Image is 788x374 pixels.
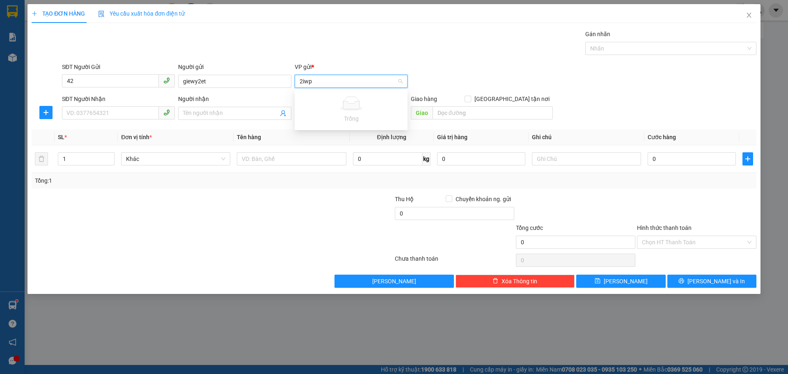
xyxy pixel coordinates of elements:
[471,94,553,103] span: [GEOGRAPHIC_DATA] tận nơi
[178,94,291,103] div: Người nhận
[532,152,641,165] input: Ghi Chú
[98,11,105,17] img: icon
[422,152,431,165] span: kg
[237,134,261,140] span: Tên hàng
[126,153,225,165] span: Khác
[394,254,515,268] div: Chưa thanh toán
[648,134,676,140] span: Cước hàng
[437,152,525,165] input: 0
[516,225,543,231] span: Tổng cước
[433,106,553,119] input: Dọc đường
[411,106,433,119] span: Giao
[743,156,753,162] span: plus
[604,277,648,286] span: [PERSON_NAME]
[32,10,85,17] span: TẠO ĐƠN HÀNG
[295,62,408,71] div: VP gửi
[121,134,152,140] span: Đơn vị tính
[62,94,175,103] div: SĐT Người Nhận
[637,225,692,231] label: Hình thức thanh toán
[39,106,53,119] button: plus
[452,195,514,204] span: Chuyển khoản ng. gửi
[456,275,575,288] button: deleteXóa Thông tin
[58,134,64,140] span: SL
[395,196,414,202] span: Thu Hộ
[280,110,286,117] span: user-add
[32,11,37,16] span: plus
[529,129,644,145] th: Ghi chú
[742,152,753,165] button: plus
[163,77,170,84] span: phone
[411,96,437,102] span: Giao hàng
[300,114,403,123] div: Trống
[35,152,48,165] button: delete
[492,278,498,285] span: delete
[502,277,537,286] span: Xóa Thông tin
[576,275,665,288] button: save[PERSON_NAME]
[687,277,745,286] span: [PERSON_NAME] và In
[334,275,454,288] button: [PERSON_NAME]
[163,109,170,116] span: phone
[667,275,756,288] button: printer[PERSON_NAME] và In
[35,176,304,185] div: Tổng: 1
[377,134,406,140] span: Định lượng
[98,10,185,17] span: Yêu cầu xuất hóa đơn điện tử
[678,278,684,285] span: printer
[178,62,291,71] div: Người gửi
[585,31,610,37] label: Gán nhãn
[62,62,175,71] div: SĐT Người Gửi
[595,278,600,285] span: save
[40,109,52,116] span: plus
[738,4,761,27] button: Close
[746,12,752,18] span: close
[372,277,416,286] span: [PERSON_NAME]
[237,152,346,165] input: VD: Bàn, Ghế
[437,134,467,140] span: Giá trị hàng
